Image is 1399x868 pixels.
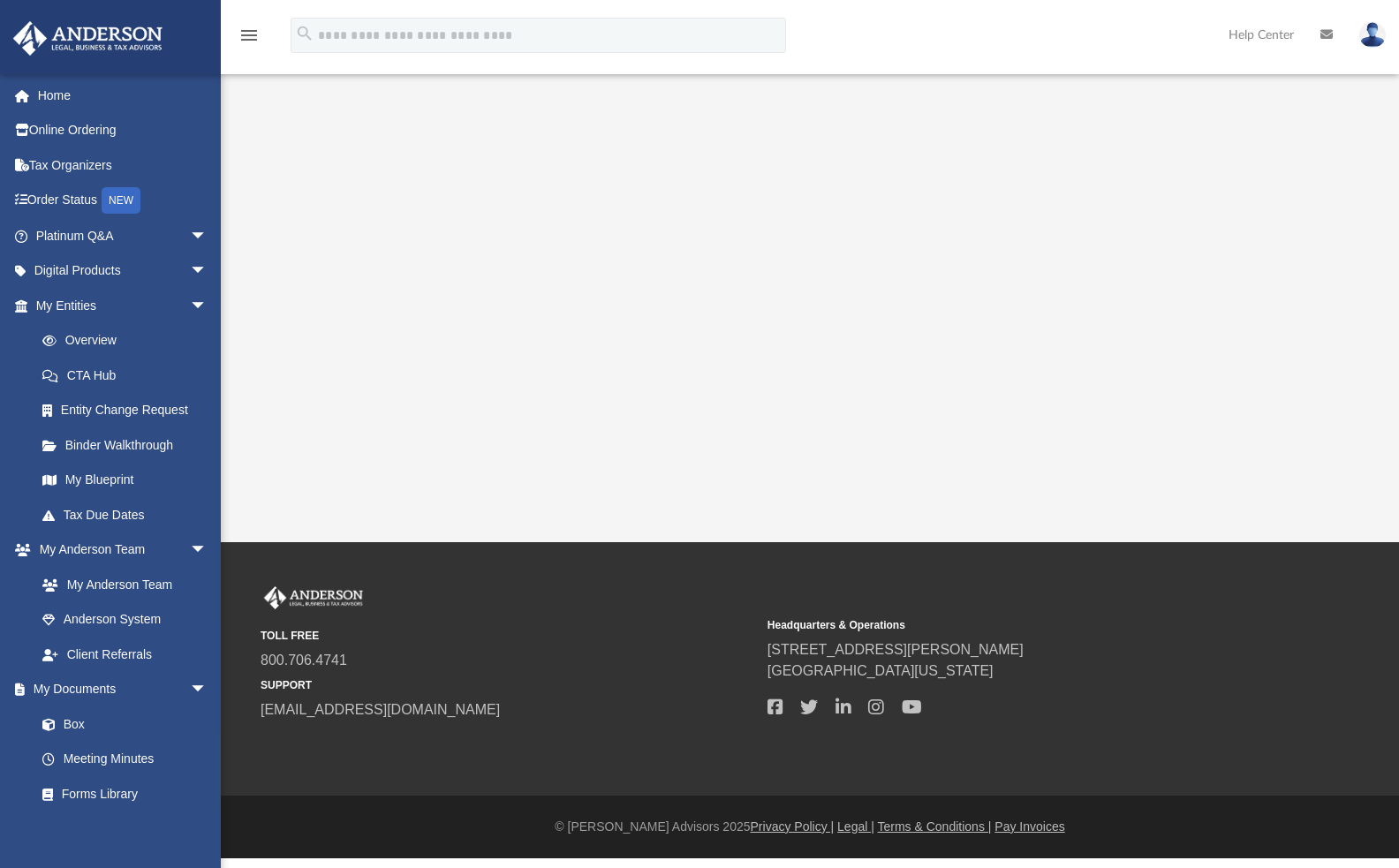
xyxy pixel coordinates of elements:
a: Meeting Minutes [25,742,225,777]
a: Home [12,78,234,113]
a: Terms & Conditions | [878,819,992,834]
div: © [PERSON_NAME] Advisors 2025 [221,818,1399,836]
a: My Blueprint [25,463,225,498]
a: Platinum Q&Aarrow_drop_down [12,218,234,253]
img: Anderson Advisors Platinum Portal [8,21,168,56]
img: Anderson Advisors Platinum Portal [261,586,367,609]
a: Binder Walkthrough [25,427,234,463]
a: Legal | [837,819,874,834]
a: [STREET_ADDRESS][PERSON_NAME] [768,642,1024,657]
a: Order StatusNEW [12,183,234,219]
a: Forms Library [25,776,216,811]
a: Box [25,706,216,742]
a: My Anderson Teamarrow_drop_down [12,532,225,568]
a: Privacy Policy | [751,819,835,834]
a: 800.706.4741 [261,653,347,668]
a: My Anderson Team [25,567,216,602]
a: My Entitiesarrow_drop_down [12,288,234,323]
a: Digital Productsarrow_drop_down [12,253,234,289]
small: Headquarters & Operations [768,617,1262,633]
a: Tax Due Dates [25,497,234,532]
a: Tax Organizers [12,147,234,183]
span: arrow_drop_down [190,672,225,708]
a: Pay Invoices [994,819,1064,834]
a: My Documentsarrow_drop_down [12,672,225,707]
a: Entity Change Request [25,393,234,428]
span: arrow_drop_down [190,532,225,569]
i: search [295,24,314,43]
img: User Pic [1359,22,1386,48]
span: arrow_drop_down [190,253,225,290]
a: Online Ordering [12,113,234,148]
small: SUPPORT [261,677,755,693]
a: Overview [25,323,234,359]
a: Client Referrals [25,637,225,672]
a: menu [238,34,260,46]
a: [GEOGRAPHIC_DATA][US_STATE] [768,663,994,678]
i: menu [238,25,260,46]
small: TOLL FREE [261,628,755,644]
div: NEW [102,187,140,214]
a: [EMAIL_ADDRESS][DOMAIN_NAME] [261,702,500,717]
a: CTA Hub [25,358,234,393]
a: Anderson System [25,602,225,638]
span: arrow_drop_down [190,288,225,324]
span: arrow_drop_down [190,218,225,254]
